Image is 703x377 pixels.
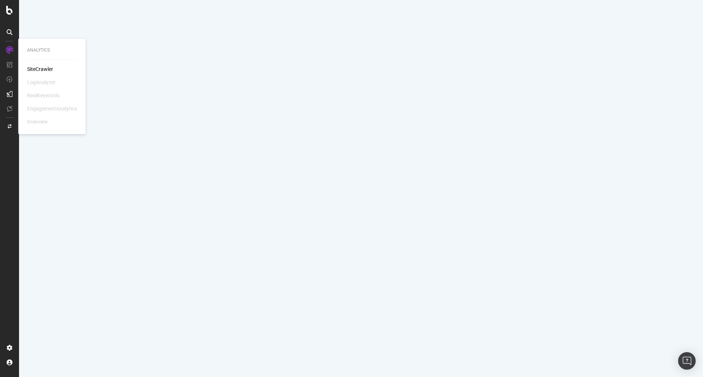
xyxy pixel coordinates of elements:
[27,92,60,99] div: RealKeywords
[27,79,56,86] div: LogAnalyzer
[678,352,696,370] div: Open Intercom Messenger
[27,47,77,53] div: Analytics
[27,105,77,112] div: EngagementAnalytics
[27,65,53,73] a: SiteCrawler
[27,118,48,125] div: Overview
